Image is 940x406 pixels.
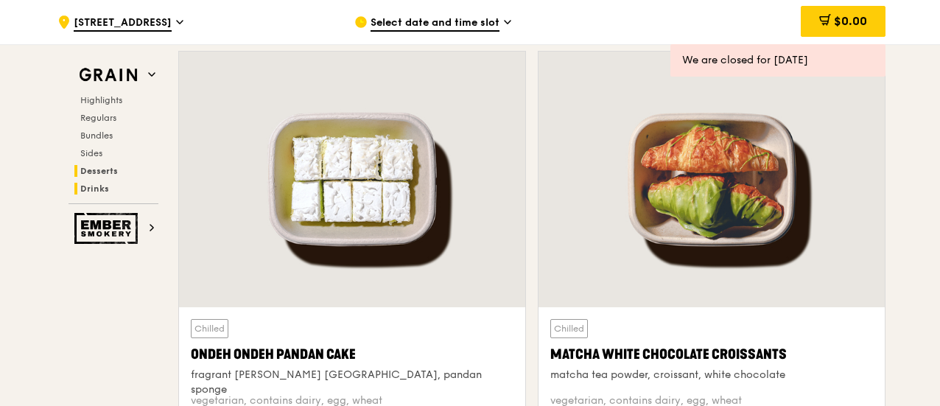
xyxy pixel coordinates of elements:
div: Ondeh Ondeh Pandan Cake [191,344,513,365]
span: Desserts [80,166,118,176]
div: matcha tea powder, croissant, white chocolate [550,368,873,382]
img: Grain web logo [74,62,142,88]
div: Matcha White Chocolate Croissants [550,344,873,365]
div: Chilled [550,319,588,338]
span: Regulars [80,113,116,123]
span: Highlights [80,95,122,105]
span: Bundles [80,130,113,141]
span: Drinks [80,183,109,194]
div: We are closed for [DATE] [682,53,874,68]
span: Sides [80,148,102,158]
span: [STREET_ADDRESS] [74,15,172,32]
span: $0.00 [834,14,867,28]
div: fragrant [PERSON_NAME] [GEOGRAPHIC_DATA], pandan sponge [191,368,513,397]
img: Ember Smokery web logo [74,213,142,244]
div: Chilled [191,319,228,338]
span: Select date and time slot [371,15,499,32]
